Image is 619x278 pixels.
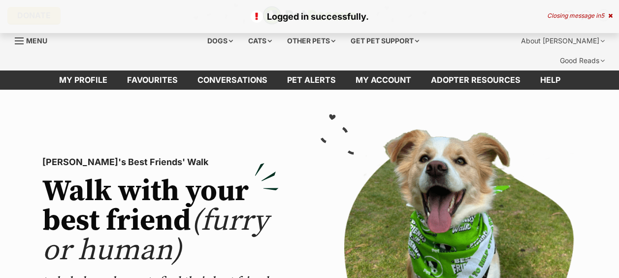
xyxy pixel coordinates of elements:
[188,70,277,90] a: conversations
[200,31,240,51] div: Dogs
[49,70,117,90] a: My profile
[421,70,530,90] a: Adopter resources
[514,31,612,51] div: About [PERSON_NAME]
[346,70,421,90] a: My account
[241,31,279,51] div: Cats
[530,70,570,90] a: Help
[277,70,346,90] a: Pet alerts
[42,203,268,269] span: (furry or human)
[42,177,279,266] h2: Walk with your best friend
[117,70,188,90] a: Favourites
[15,31,54,49] a: Menu
[42,155,279,169] p: [PERSON_NAME]'s Best Friends' Walk
[553,51,612,70] div: Good Reads
[344,31,426,51] div: Get pet support
[26,36,47,45] span: Menu
[280,31,342,51] div: Other pets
